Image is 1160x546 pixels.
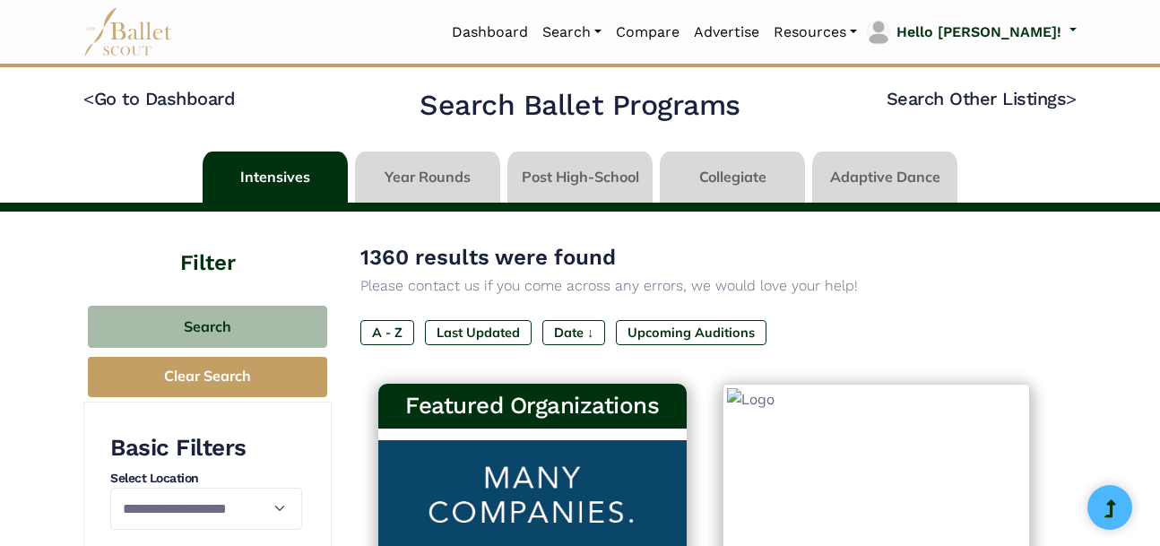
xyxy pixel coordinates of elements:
[535,13,609,51] a: Search
[420,87,740,125] h2: Search Ballet Programs
[896,21,1061,44] p: Hello [PERSON_NAME]!
[542,320,605,345] label: Date ↓
[766,13,864,51] a: Resources
[864,18,1077,47] a: profile picture Hello [PERSON_NAME]!
[83,88,235,109] a: <Go to Dashboard
[360,274,1048,298] p: Please contact us if you come across any errors, we would love your help!
[1066,87,1077,109] code: >
[83,212,332,279] h4: Filter
[687,13,766,51] a: Advertise
[88,306,327,348] button: Search
[809,152,961,203] li: Adaptive Dance
[199,152,351,203] li: Intensives
[83,87,94,109] code: <
[110,433,302,464] h3: Basic Filters
[656,152,809,203] li: Collegiate
[609,13,687,51] a: Compare
[425,320,532,345] label: Last Updated
[110,470,302,488] h4: Select Location
[616,320,766,345] label: Upcoming Auditions
[887,88,1077,109] a: Search Other Listings>
[866,20,891,45] img: profile picture
[504,152,656,203] li: Post High-School
[445,13,535,51] a: Dashboard
[351,152,504,203] li: Year Rounds
[360,245,616,270] span: 1360 results were found
[360,320,414,345] label: A - Z
[88,357,327,397] button: Clear Search
[393,391,672,421] h3: Featured Organizations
